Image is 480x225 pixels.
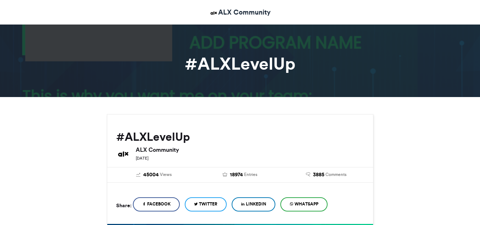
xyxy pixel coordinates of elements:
a: WhatsApp [280,197,328,211]
span: LinkedIn [246,201,266,207]
span: Comments [325,171,346,178]
h5: Share: [116,201,131,210]
img: ALX Community [209,9,218,17]
a: 18974 Entries [202,171,278,179]
a: Twitter [185,197,227,211]
span: WhatsApp [295,201,318,207]
span: Entries [244,171,257,178]
span: 18974 [230,171,243,179]
h2: #ALXLevelUp [116,130,364,143]
small: [DATE] [136,156,149,161]
a: Facebook [133,197,180,211]
a: LinkedIn [232,197,275,211]
span: 3885 [313,171,324,179]
h1: #ALXLevelUp [43,55,437,72]
h6: ALX Community [136,147,364,152]
a: 45004 Views [116,171,192,179]
img: ALX Community [116,147,130,161]
a: 3885 Comments [288,171,364,179]
span: Twitter [199,201,217,207]
span: Views [160,171,172,178]
span: 45004 [143,171,159,179]
span: Facebook [147,201,171,207]
a: ALX Community [209,7,271,17]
